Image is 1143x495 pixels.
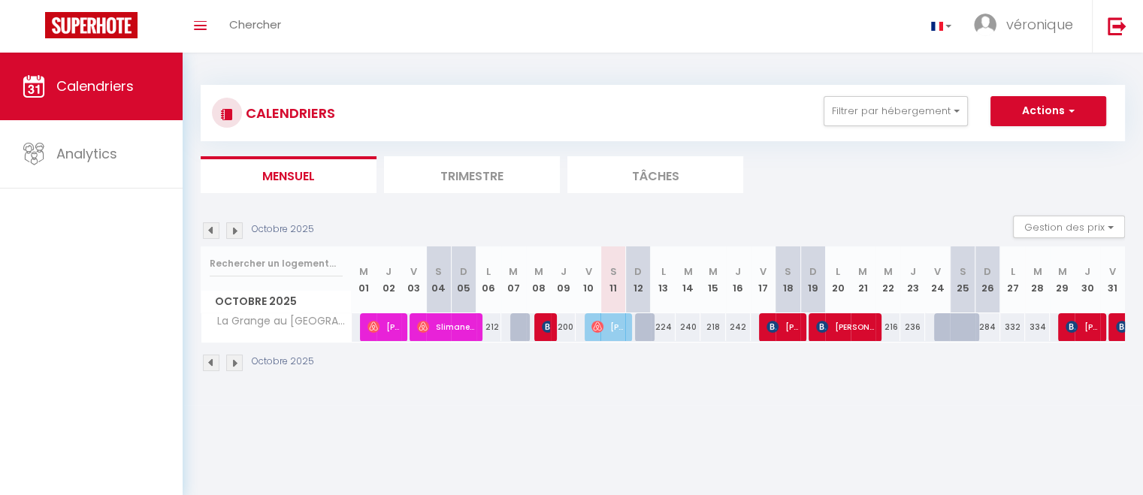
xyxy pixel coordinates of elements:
th: 10 [576,246,600,313]
th: 30 [1075,246,1099,313]
div: 284 [975,313,1000,341]
span: [PERSON_NAME] [767,312,800,341]
abbr: J [910,264,916,279]
abbr: V [934,264,941,279]
span: Chercher [229,17,281,32]
span: véronique [1006,15,1073,34]
th: 05 [451,246,476,313]
div: 216 [875,313,900,341]
th: 14 [676,246,700,313]
div: 334 [1025,313,1050,341]
th: 29 [1050,246,1075,313]
th: 12 [626,246,651,313]
span: [PERSON_NAME] [591,312,624,341]
abbr: D [634,264,642,279]
abbr: V [410,264,417,279]
th: 27 [1000,246,1025,313]
span: [PERSON_NAME] [816,312,874,341]
abbr: J [561,264,567,279]
span: Octobre 2025 [201,291,351,312]
th: 26 [975,246,1000,313]
li: Tâches [567,156,743,193]
th: 13 [651,246,676,313]
th: 18 [776,246,800,313]
button: Gestion des prix [1013,216,1125,238]
th: 17 [751,246,776,313]
abbr: L [836,264,840,279]
div: 242 [726,313,751,341]
img: Super Booking [45,12,138,38]
th: 09 [551,246,576,313]
th: 06 [476,246,501,313]
abbr: V [1109,264,1116,279]
span: Calendriers [56,77,134,95]
span: Slimane Net [417,312,475,341]
abbr: M [858,264,867,279]
th: 04 [426,246,451,313]
abbr: D [809,264,817,279]
th: 21 [851,246,875,313]
abbr: V [760,264,767,279]
img: logout [1108,17,1126,35]
abbr: L [661,264,666,279]
th: 07 [501,246,526,313]
abbr: M [684,264,693,279]
abbr: J [1084,264,1090,279]
span: La Grange au [GEOGRAPHIC_DATA] [204,313,354,330]
th: 11 [601,246,626,313]
abbr: L [486,264,491,279]
th: 03 [401,246,426,313]
div: 236 [900,313,925,341]
th: 15 [700,246,725,313]
span: Analytics [56,144,117,163]
input: Rechercher un logement... [210,250,343,277]
abbr: D [460,264,467,279]
abbr: M [534,264,543,279]
button: Filtrer par hébergement [824,96,968,126]
abbr: S [435,264,442,279]
abbr: V [585,264,591,279]
th: 20 [825,246,850,313]
th: 01 [352,246,376,313]
li: Mensuel [201,156,376,193]
th: 16 [726,246,751,313]
abbr: M [1033,264,1042,279]
li: Trimestre [384,156,560,193]
div: 200 [551,313,576,341]
div: 212 [476,313,501,341]
p: Octobre 2025 [252,222,314,237]
span: [PERSON_NAME] [1066,312,1099,341]
abbr: D [984,264,991,279]
th: 08 [526,246,551,313]
abbr: L [1010,264,1014,279]
abbr: S [610,264,617,279]
div: 332 [1000,313,1025,341]
span: [PERSON_NAME] [367,312,401,341]
abbr: S [959,264,966,279]
abbr: M [1058,264,1067,279]
th: 19 [800,246,825,313]
th: 02 [376,246,401,313]
abbr: M [883,264,892,279]
p: Octobre 2025 [252,355,314,369]
abbr: M [709,264,718,279]
button: Actions [990,96,1106,126]
th: 23 [900,246,925,313]
th: 28 [1025,246,1050,313]
div: 240 [676,313,700,341]
abbr: J [386,264,392,279]
abbr: M [359,264,368,279]
h3: CALENDRIERS [242,96,335,130]
div: 218 [700,313,725,341]
th: 31 [1100,246,1125,313]
div: 224 [651,313,676,341]
th: 24 [925,246,950,313]
th: 25 [950,246,975,313]
abbr: M [509,264,518,279]
th: 22 [875,246,900,313]
abbr: S [785,264,791,279]
abbr: J [735,264,741,279]
img: ... [974,14,996,36]
span: [PERSON_NAME] [PERSON_NAME] [542,312,550,341]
